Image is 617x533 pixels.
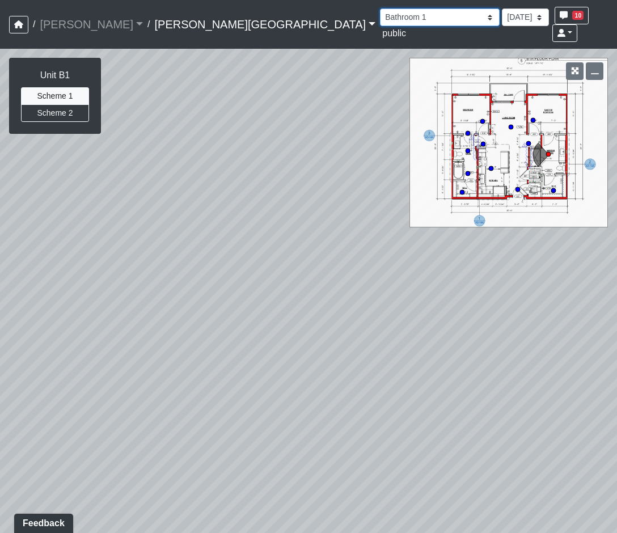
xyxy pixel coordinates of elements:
[143,13,154,36] span: /
[40,13,143,36] a: [PERSON_NAME]
[555,7,589,24] button: 10
[572,11,584,20] span: 10
[21,70,89,81] h6: Unit B1
[21,104,89,122] button: Scheme 2
[382,28,406,38] span: public
[154,13,375,36] a: [PERSON_NAME][GEOGRAPHIC_DATA]
[28,13,40,36] span: /
[21,87,89,105] button: Scheme 1
[9,510,75,533] iframe: Ybug feedback widget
